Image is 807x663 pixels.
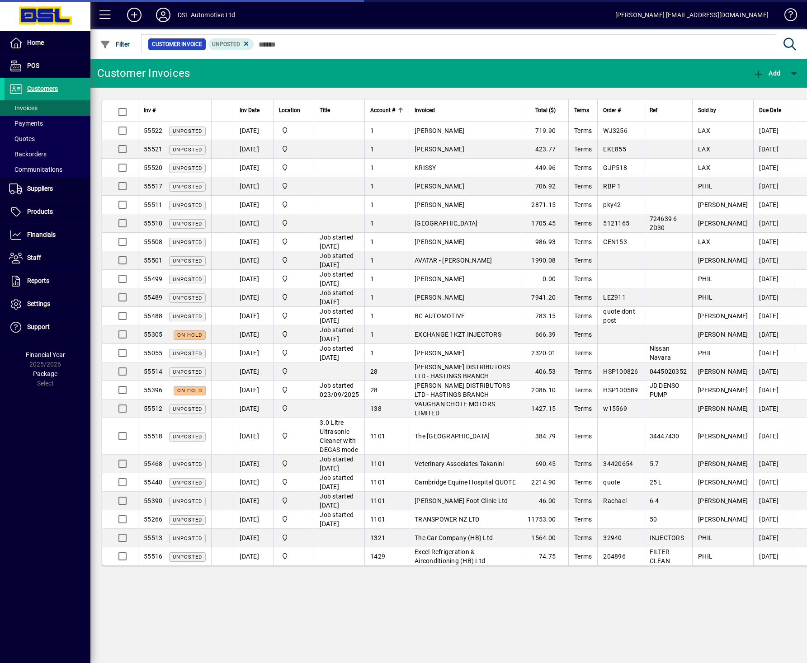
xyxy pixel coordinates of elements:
span: 28 [370,386,378,394]
span: Cambridge Equine Hospital QUOTE [415,479,516,486]
span: Nissan Navara [650,345,671,361]
span: 138 [370,405,382,412]
span: [PERSON_NAME] [415,349,464,357]
span: [PERSON_NAME] [415,275,464,282]
span: 5121165 [603,220,629,227]
span: Central [279,431,308,441]
td: [DATE] [753,140,795,159]
span: Rachael [603,497,627,504]
span: 0445020352 [650,368,687,375]
td: [DATE] [234,214,273,233]
span: 34420654 [603,460,633,467]
span: 55508 [144,238,162,245]
span: [PERSON_NAME] [415,183,464,190]
button: Filter [98,36,132,52]
span: Central [279,181,308,191]
span: [PERSON_NAME] [698,386,748,394]
td: [DATE] [753,307,795,325]
span: Central [279,477,308,487]
span: HSP100826 [603,368,638,375]
span: Central [279,496,308,506]
span: Central [279,126,308,136]
td: [DATE] [753,214,795,233]
span: Terms [574,294,592,301]
span: 1 [370,238,374,245]
td: [DATE] [753,270,795,288]
td: 1427.15 [522,400,568,418]
span: Reports [27,277,49,284]
td: [DATE] [753,325,795,344]
span: Account # [370,105,395,115]
span: Unposted [173,202,202,208]
span: [PERSON_NAME] [415,146,464,153]
span: Unposted [173,406,202,412]
span: 25 L [650,479,662,486]
td: 690.45 [522,455,568,473]
span: 55499 [144,275,162,282]
span: 1 [370,220,374,227]
td: [DATE] [753,418,795,455]
span: pky42 [603,201,621,208]
td: [DATE] [234,307,273,325]
span: 1101 [370,433,385,440]
span: Terms [574,146,592,153]
td: 986.93 [522,233,568,251]
span: Terms [574,201,592,208]
div: Invoiced [415,105,516,115]
td: [DATE] [753,288,795,307]
span: [PERSON_NAME] [698,201,748,208]
td: [DATE] [753,196,795,214]
span: 1101 [370,479,385,486]
div: Order # [603,105,638,115]
span: PHIL [698,294,713,301]
span: [PERSON_NAME] [698,368,748,375]
span: Job started [DATE] [320,271,354,287]
td: [DATE] [234,270,273,288]
span: 28 [370,368,378,375]
span: 55390 [144,497,162,504]
a: Financials [5,224,90,246]
div: Sold by [698,105,748,115]
span: Job started [DATE] [320,493,354,509]
span: JD DENSO PUMP [650,382,680,398]
span: RBP 1 [603,183,621,190]
span: Financials [27,231,56,238]
span: PHIL [698,349,713,357]
td: 666.39 [522,325,568,344]
span: Unposted [173,369,202,375]
span: 55520 [144,164,162,171]
span: Central [279,329,308,339]
span: Central [279,200,308,210]
span: 55440 [144,479,162,486]
span: Central [279,163,308,173]
span: Central [279,404,308,414]
span: EKE855 [603,146,626,153]
span: 55468 [144,460,162,467]
span: Central [279,255,308,265]
span: 55518 [144,433,162,440]
span: POS [27,62,39,69]
span: On hold [177,332,202,338]
span: 5.7 [650,460,659,467]
span: [PERSON_NAME] [698,220,748,227]
td: [DATE] [753,492,795,510]
span: Unposted [173,184,202,190]
div: Inv Date [240,105,268,115]
a: Quotes [5,131,90,146]
span: LAX [698,238,710,245]
td: [DATE] [753,177,795,196]
span: [GEOGRAPHIC_DATA] [415,220,477,227]
a: Home [5,32,90,54]
span: AVATAR - [PERSON_NAME] [415,257,492,264]
span: Central [279,218,308,228]
span: Terms [574,460,592,467]
td: 449.96 [522,159,568,177]
span: Job started [DATE] [320,456,354,472]
span: [PERSON_NAME] DISTRIBUTORS LTD - HASTINGS BRANCH [415,382,510,398]
span: Sold by [698,105,716,115]
span: Job started 023/09/2025 [320,382,359,398]
td: [DATE] [753,381,795,400]
span: Inv # [144,105,156,115]
td: 7941.20 [522,288,568,307]
span: CEN153 [603,238,627,245]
